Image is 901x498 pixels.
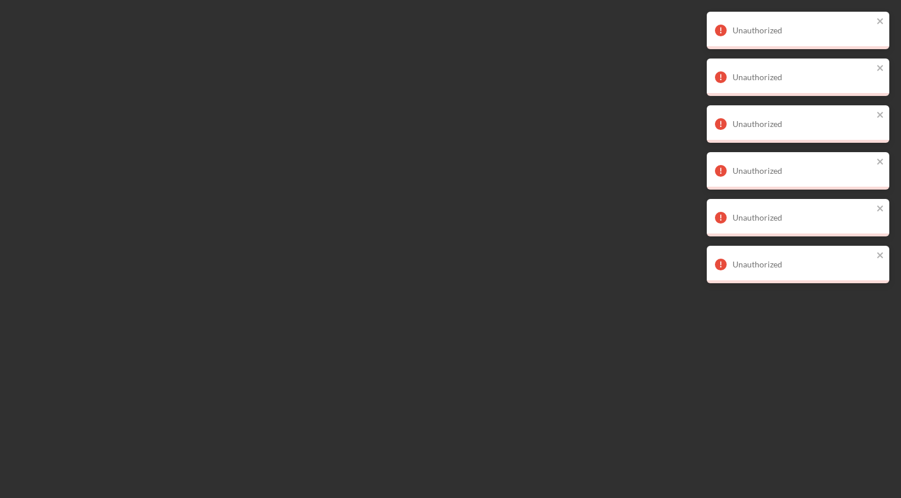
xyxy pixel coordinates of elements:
[733,119,873,129] div: Unauthorized
[876,16,885,28] button: close
[733,26,873,35] div: Unauthorized
[876,110,885,121] button: close
[876,250,885,262] button: close
[733,166,873,176] div: Unauthorized
[876,63,885,74] button: close
[733,260,873,269] div: Unauthorized
[876,157,885,168] button: close
[733,213,873,222] div: Unauthorized
[876,204,885,215] button: close
[733,73,873,82] div: Unauthorized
